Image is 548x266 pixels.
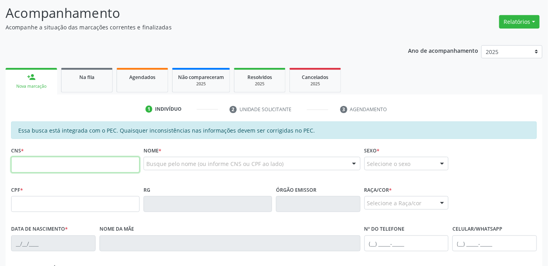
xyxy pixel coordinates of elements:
span: Resolvidos [247,74,272,81]
label: Órgão emissor [276,184,316,196]
button: Relatórios [499,15,540,29]
span: Selecione a Raça/cor [367,199,422,207]
label: RG [144,184,150,196]
div: 1 [146,106,153,113]
label: Sexo [364,145,380,157]
input: (__) _____-_____ [364,235,449,251]
label: Nome da mãe [100,223,134,235]
span: Selecione o sexo [367,160,411,168]
label: CPF [11,184,23,196]
input: __/__/____ [11,235,96,251]
span: Cancelados [302,74,329,81]
input: (__) _____-_____ [452,235,537,251]
label: Raça/cor [364,184,392,196]
div: Nova marcação [11,83,52,89]
div: Essa busca está integrada com o PEC. Quaisquer inconsistências nas informações devem ser corrigid... [11,121,537,139]
label: Nº do Telefone [364,223,405,235]
label: Data de nascimento [11,223,68,235]
p: Ano de acompanhamento [408,45,479,55]
label: Celular/WhatsApp [452,223,502,235]
div: 2025 [295,81,335,87]
span: Busque pelo nome (ou informe CNS ou CPF ao lado) [146,160,284,168]
p: Acompanhamento [6,3,381,23]
p: Acompanhe a situação das marcações correntes e finalizadas [6,23,381,31]
div: Indivíduo [155,106,182,113]
span: Agendados [129,74,155,81]
label: CNS [11,145,24,157]
div: 2025 [178,81,224,87]
div: person_add [27,73,36,81]
span: Não compareceram [178,74,224,81]
span: Na fila [79,74,94,81]
div: 2025 [240,81,280,87]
